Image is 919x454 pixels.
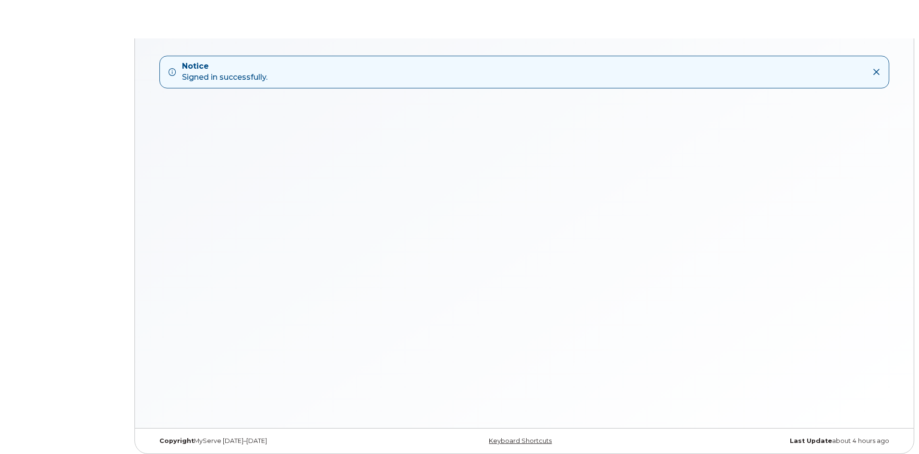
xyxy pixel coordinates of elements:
strong: Last Update [790,437,832,444]
strong: Copyright [159,437,194,444]
div: Signed in successfully. [182,61,267,83]
a: Keyboard Shortcuts [489,437,552,444]
strong: Notice [182,61,267,72]
div: about 4 hours ago [648,437,896,445]
div: MyServe [DATE]–[DATE] [152,437,400,445]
